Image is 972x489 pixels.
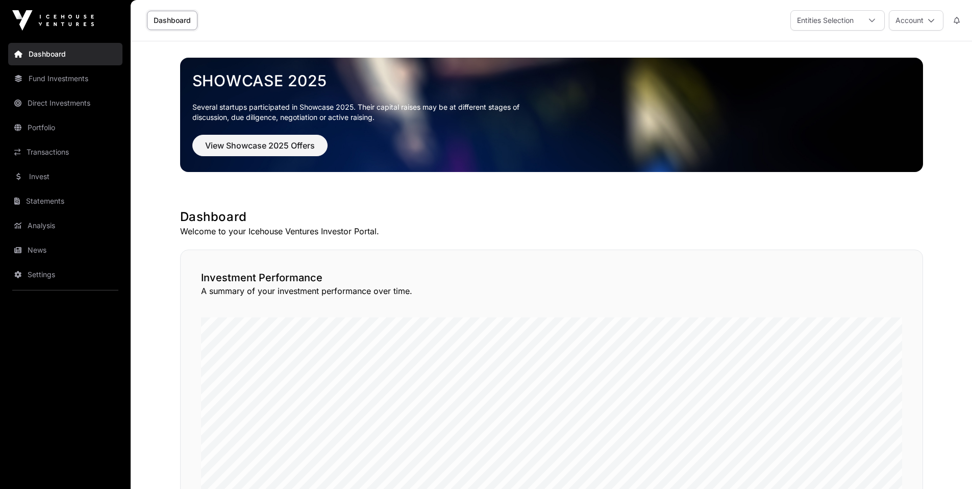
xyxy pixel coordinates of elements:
img: Showcase 2025 [180,58,923,172]
button: Account [889,10,943,31]
button: View Showcase 2025 Offers [192,135,328,156]
p: Welcome to your Icehouse Ventures Investor Portal. [180,225,923,237]
img: Icehouse Ventures Logo [12,10,94,31]
a: Settings [8,263,122,286]
a: News [8,239,122,261]
h2: Investment Performance [201,271,902,285]
iframe: Chat Widget [921,440,972,489]
a: Invest [8,165,122,188]
div: Entities Selection [791,11,860,30]
a: Analysis [8,214,122,237]
a: Portfolio [8,116,122,139]
span: View Showcase 2025 Offers [205,139,315,152]
h1: Dashboard [180,209,923,225]
a: Dashboard [147,11,197,30]
a: Statements [8,190,122,212]
a: Transactions [8,141,122,163]
a: Direct Investments [8,92,122,114]
a: Showcase 2025 [192,71,911,90]
a: Fund Investments [8,67,122,90]
p: A summary of your investment performance over time. [201,285,902,297]
p: Several startups participated in Showcase 2025. Their capital raises may be at different stages o... [192,102,535,123]
a: Dashboard [8,43,122,65]
a: View Showcase 2025 Offers [192,145,328,155]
